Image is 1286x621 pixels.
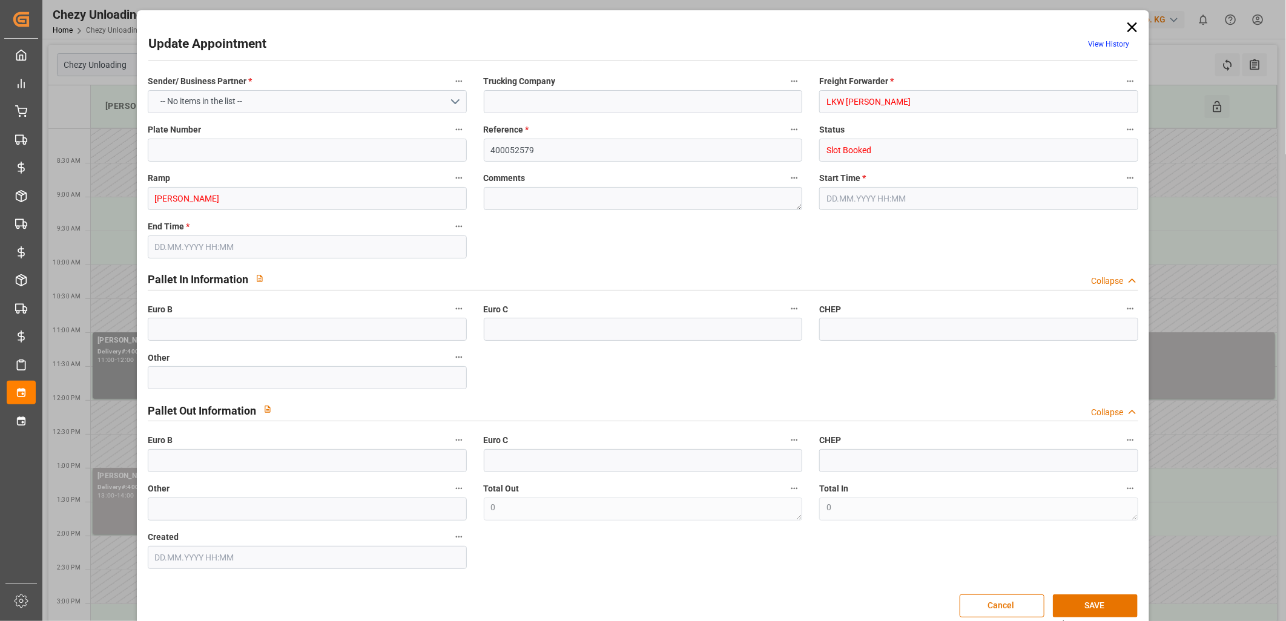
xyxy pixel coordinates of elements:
[1123,122,1138,137] button: Status
[819,187,1138,210] input: DD.MM.YYYY HH:MM
[154,95,248,108] span: -- No items in the list --
[1123,73,1138,89] button: Freight Forwarder *
[484,75,556,88] span: Trucking Company
[451,432,467,448] button: Euro B
[786,432,802,448] button: Euro C
[148,271,248,287] h2: Pallet In Information
[451,349,467,365] button: Other
[484,303,509,316] span: Euro C
[1091,275,1123,287] div: Collapse
[484,172,526,185] span: Comments
[148,187,467,210] input: Type to search/select
[451,122,467,137] button: Plate Number
[786,481,802,496] button: Total Out
[248,267,271,290] button: View description
[484,434,509,447] span: Euro C
[819,482,848,495] span: Total In
[148,172,170,185] span: Ramp
[786,301,802,317] button: Euro C
[1123,481,1138,496] button: Total In
[1123,301,1138,317] button: CHEP
[819,434,841,447] span: CHEP
[451,529,467,545] button: Created
[148,75,252,88] span: Sender/ Business Partner
[148,531,179,544] span: Created
[819,172,866,185] span: Start Time
[819,123,845,136] span: Status
[451,170,467,186] button: Ramp
[148,90,467,113] button: open menu
[484,123,529,136] span: Reference
[1088,40,1129,48] a: View History
[786,73,802,89] button: Trucking Company
[451,218,467,234] button: End Time *
[451,481,467,496] button: Other
[148,434,173,447] span: Euro B
[148,235,467,258] input: DD.MM.YYYY HH:MM
[148,402,256,419] h2: Pallet Out Information
[148,482,170,495] span: Other
[451,301,467,317] button: Euro B
[786,122,802,137] button: Reference *
[1123,432,1138,448] button: CHEP
[148,352,170,364] span: Other
[148,34,266,54] h2: Update Appointment
[148,303,173,316] span: Euro B
[484,482,519,495] span: Total Out
[256,398,279,421] button: View description
[1053,594,1138,617] button: SAVE
[819,75,894,88] span: Freight Forwarder
[819,139,1138,162] input: Type to search/select
[1091,406,1123,419] div: Collapse
[148,220,190,233] span: End Time
[960,594,1044,617] button: Cancel
[451,73,467,89] button: Sender/ Business Partner *
[148,546,467,569] input: DD.MM.YYYY HH:MM
[1123,170,1138,186] button: Start Time *
[786,170,802,186] button: Comments
[148,123,201,136] span: Plate Number
[819,303,841,316] span: CHEP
